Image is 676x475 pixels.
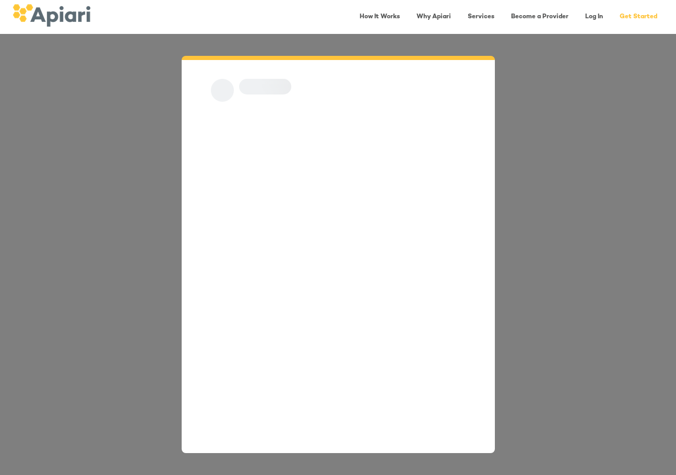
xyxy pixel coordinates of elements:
[461,6,501,28] a: Services
[613,6,663,28] a: Get Started
[410,6,457,28] a: Why Apiari
[353,6,406,28] a: How It Works
[579,6,609,28] a: Log In
[505,6,575,28] a: Become a Provider
[13,4,90,27] img: logo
